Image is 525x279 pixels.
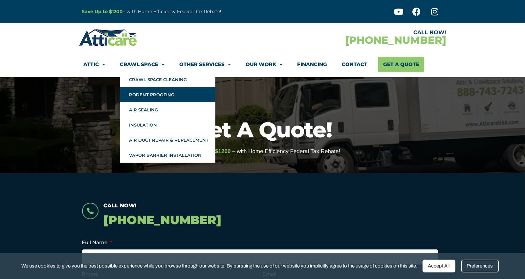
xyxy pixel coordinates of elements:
[297,57,327,72] a: Financing
[82,9,123,14] a: Save Up to $1200
[3,119,522,140] h1: Get A Quote!
[120,57,165,72] a: Crawl Space
[180,57,231,72] a: Other Services
[120,132,215,148] a: Air Duct Repair & Replacement
[263,30,447,35] div: CALL NOW!
[22,262,418,270] span: We use cookies to give you the best possible experience while you browse through our website. By ...
[120,117,215,132] a: Insulation
[84,57,105,72] a: Attic
[246,57,283,72] a: Our Work
[378,57,424,72] a: Get A Quote
[120,72,215,163] ul: Crawl Space
[120,87,215,102] a: Rodent Proofing
[461,260,499,272] div: Preferences
[120,72,215,87] a: Crawl Space Cleaning
[84,57,442,72] nav: Menu
[120,148,215,163] a: Vapor Barrier Installation
[120,102,215,117] a: Air Sealing
[103,202,137,209] span: Call Now!
[342,57,368,72] a: Contact
[232,148,340,154] span: – with Home Efficiency Federal Tax Rebate!
[82,8,295,15] p: – with Home Efficiency Federal Tax Rebate!
[423,260,455,272] div: Accept All
[82,239,112,246] label: Full Name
